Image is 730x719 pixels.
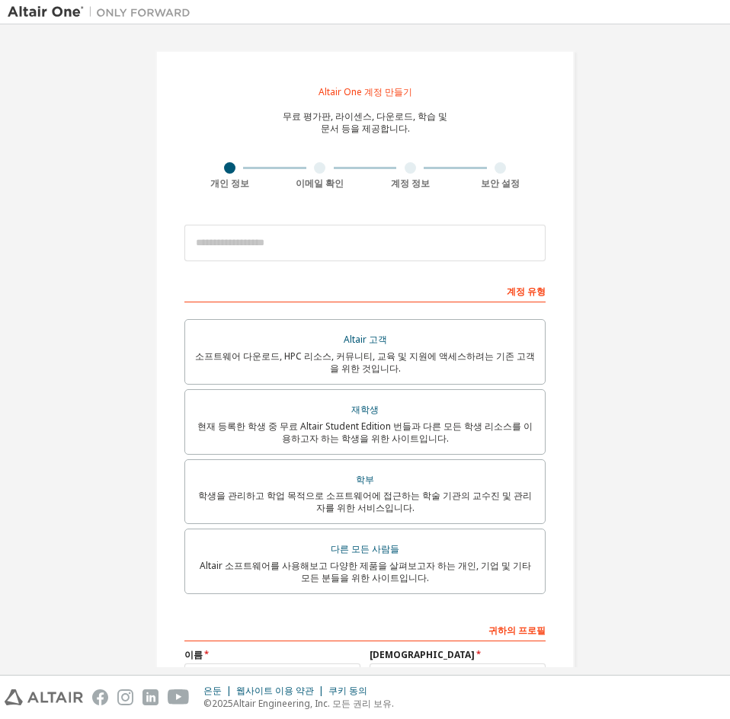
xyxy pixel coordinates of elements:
[233,697,394,710] font: Altair Engineering, Inc. 모든 권리 보유.
[319,85,412,98] font: Altair One 계정 만들기
[8,5,198,20] img: 알타이르 원
[203,697,212,710] font: ©
[142,689,158,705] img: linkedin.svg
[200,559,531,584] font: Altair 소프트웨어를 사용해보고 다양한 제품을 살펴보고자 하는 개인, 기업 및 기타 모든 분들을 위한 사이트입니다.
[168,689,190,705] img: youtube.svg
[351,403,379,416] font: 재학생
[283,110,447,123] font: 무료 평가판, 라이센스, 다운로드, 학습 및
[92,689,108,705] img: facebook.svg
[203,684,222,697] font: 은둔
[197,420,533,445] font: 현재 등록한 학생 중 무료 Altair Student Edition 번들과 다른 모든 학생 리소스를 이용하고자 하는 학생을 위한 사이트입니다.
[236,684,314,697] font: 웹사이트 이용 약관
[481,177,520,190] font: 보안 설정
[321,122,410,135] font: 문서 등을 제공합니다.
[296,177,344,190] font: 이메일 확인
[331,542,399,555] font: 다른 모든 사람들
[488,624,546,637] font: 귀하의 프로필
[328,684,367,697] font: 쿠키 동의
[195,350,535,375] font: 소프트웨어 다운로드, HPC 리소스, 커뮤니티, 교육 및 지원에 액세스하려는 기존 고객을 위한 것입니다.
[344,333,387,346] font: Altair 고객
[184,648,203,661] font: 이름
[5,689,83,705] img: altair_logo.svg
[391,177,430,190] font: 계정 정보
[198,489,532,514] font: 학생을 관리하고 학업 목적으로 소프트웨어에 접근하는 학술 기관의 교수진 및 관리자를 위한 서비스입니다.
[370,648,475,661] font: [DEMOGRAPHIC_DATA]
[212,697,233,710] font: 2025
[210,177,249,190] font: 개인 정보
[507,285,546,298] font: 계정 유형
[117,689,133,705] img: instagram.svg
[356,473,374,486] font: 학부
